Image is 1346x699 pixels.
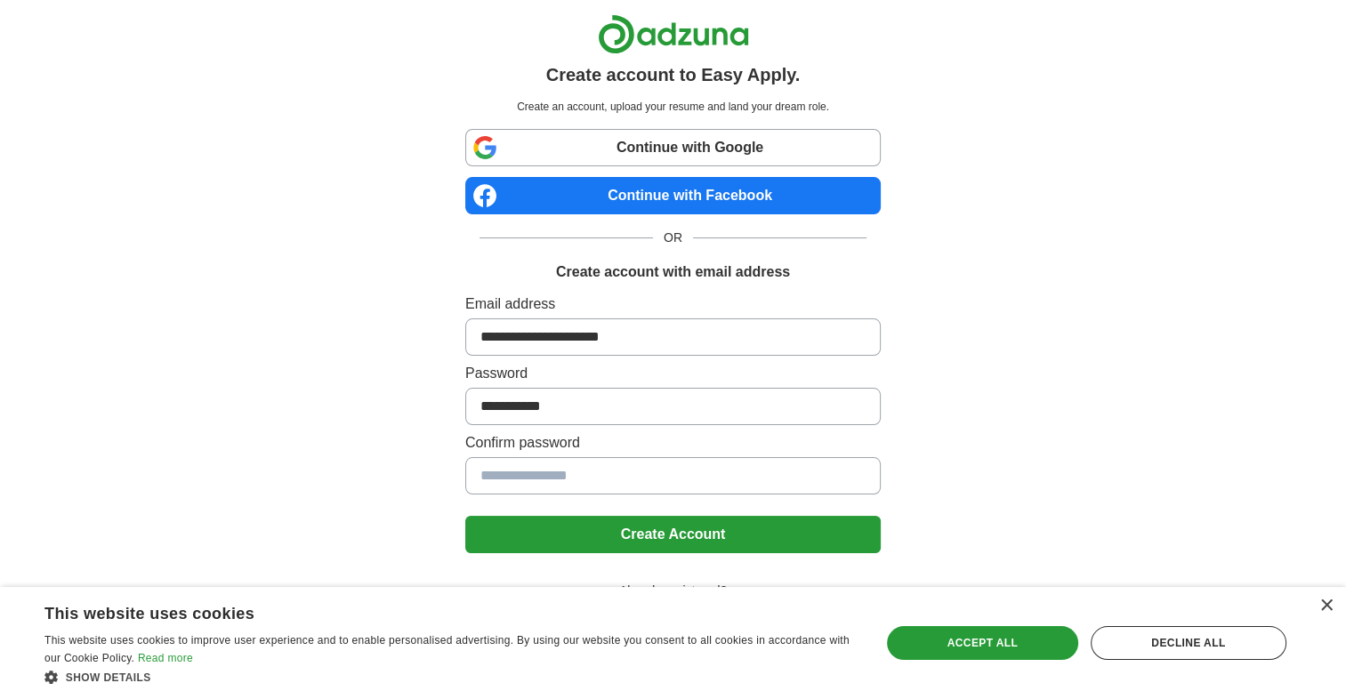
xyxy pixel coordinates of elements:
div: Decline all [1091,626,1286,660]
label: Confirm password [465,432,881,454]
img: Adzuna logo [598,14,749,54]
button: Create Account [465,516,881,553]
a: Read more, opens a new window [138,652,193,664]
label: Email address [465,293,881,315]
a: Continue with Google [465,129,881,166]
span: Show details [66,671,151,684]
span: OR [653,229,693,247]
div: Show details [44,668,856,686]
h1: Create account to Easy Apply. [546,61,801,88]
p: Create an account, upload your resume and land your dream role. [469,99,877,115]
a: Continue with Facebook [465,177,881,214]
label: Password [465,363,881,384]
h1: Create account with email address [556,261,790,283]
div: This website uses cookies [44,598,811,624]
div: Accept all [887,626,1078,660]
div: Close [1319,599,1333,613]
span: Already registered? [609,582,737,600]
span: This website uses cookies to improve user experience and to enable personalised advertising. By u... [44,634,850,664]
